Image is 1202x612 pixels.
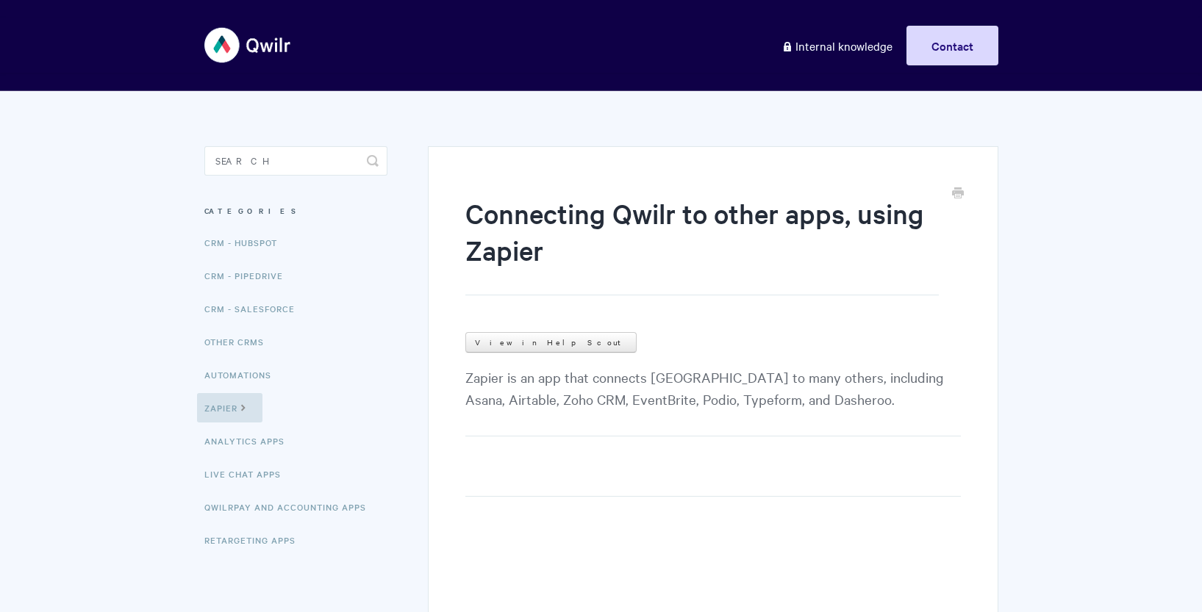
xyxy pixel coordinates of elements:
[204,492,377,522] a: QwilrPay and Accounting Apps
[197,393,262,422] a: Zapier
[770,26,904,65] a: Internal knowledge
[204,198,387,224] h3: Categories
[204,228,288,257] a: CRM - HubSpot
[204,459,292,489] a: Live Chat Apps
[906,26,998,65] a: Contact
[204,426,296,456] a: Analytics Apps
[204,327,275,356] a: Other CRMs
[204,261,294,290] a: CRM - Pipedrive
[204,525,307,555] a: Retargeting Apps
[952,186,964,202] a: Print this Article
[465,195,938,295] h1: Connecting Qwilr to other apps, using Zapier
[204,18,292,73] img: Qwilr Help Center
[204,360,282,389] a: Automations
[204,294,306,323] a: CRM - Salesforce
[465,366,960,436] p: Zapier is an app that connects [GEOGRAPHIC_DATA] to many others, including Asana, Airtable, Zoho ...
[204,146,387,176] input: Search
[465,332,637,353] a: View in Help Scout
